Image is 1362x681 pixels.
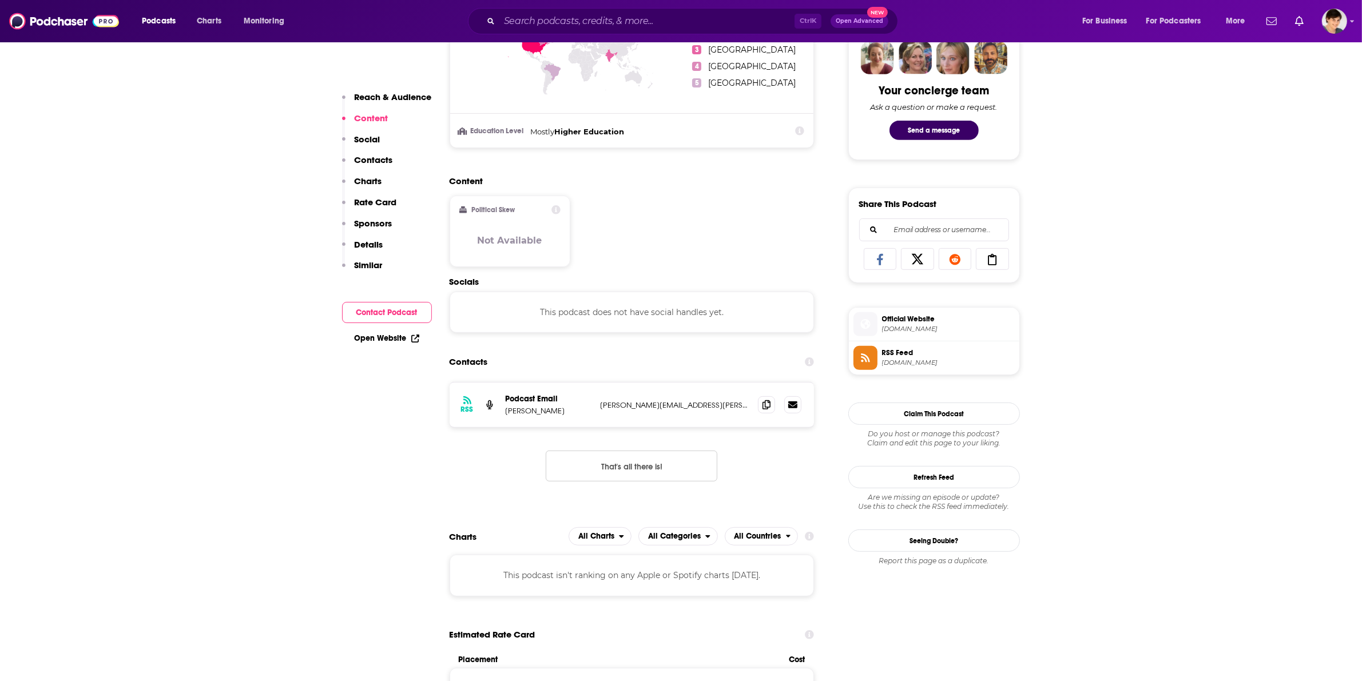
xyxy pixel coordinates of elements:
span: Official Website [882,314,1015,324]
button: Rate Card [342,197,397,218]
span: For Podcasters [1146,13,1201,29]
span: Mostly [531,127,555,136]
img: Barbara Profile [899,41,932,74]
button: Open AdvancedNew [831,14,888,28]
span: Monitoring [244,13,284,29]
button: Claim This Podcast [848,403,1020,425]
h2: Socials [450,276,815,287]
span: [GEOGRAPHIC_DATA] [708,45,796,55]
div: Search podcasts, credits, & more... [479,8,909,34]
span: Logged in as bethwouldknow [1322,9,1347,34]
button: Refresh Feed [848,466,1020,488]
div: Are we missing an episode or update? Use this to check the RSS feed immediately. [848,493,1020,511]
div: Claim and edit this page to your liking. [848,429,1020,448]
p: Charts [355,176,382,186]
span: [GEOGRAPHIC_DATA] [708,78,796,88]
button: open menu [1218,12,1260,30]
span: Estimated Rate Card [450,624,535,646]
img: Jules Profile [936,41,970,74]
p: Rate Card [355,197,397,208]
span: More [1226,13,1245,29]
button: Social [342,134,380,155]
div: This podcast does not have social handles yet. [450,292,815,333]
h2: Charts [450,531,477,542]
p: [PERSON_NAME] [506,406,591,416]
button: Similar [342,260,383,281]
button: Sponsors [342,218,392,239]
a: Copy Link [976,248,1009,270]
img: Jon Profile [974,41,1007,74]
p: Similar [355,260,383,270]
button: open menu [1074,12,1142,30]
span: 3 [692,45,701,54]
span: For Business [1082,13,1127,29]
h3: RSS [461,405,474,414]
span: All Categories [648,532,701,540]
button: Contact Podcast [342,302,432,323]
a: Show notifications dropdown [1290,11,1308,31]
div: Report this page as a duplicate. [848,556,1020,565]
a: Share on Facebook [864,248,897,270]
span: Charts [197,13,221,29]
button: Show profile menu [1322,9,1347,34]
a: Seeing Double? [848,529,1020,552]
button: Contacts [342,154,393,176]
span: Placement [459,655,780,664]
a: Share on Reddit [939,248,972,270]
h3: Education Level [459,128,526,135]
span: Podcasts [142,13,176,29]
span: Higher Education [555,127,625,136]
h3: Share This Podcast [859,198,937,209]
span: [GEOGRAPHIC_DATA] [708,61,796,71]
a: Share on X/Twitter [901,248,934,270]
button: open menu [134,12,190,30]
div: Search followers [859,218,1009,241]
div: Your concierge team [879,83,989,98]
a: Show notifications dropdown [1262,11,1281,31]
button: open menu [638,527,718,545]
button: Reach & Audience [342,91,432,113]
button: open menu [1139,12,1218,30]
h2: Platforms [569,527,632,545]
h2: Content [450,176,805,186]
button: open menu [569,527,632,545]
img: User Profile [1322,9,1347,34]
p: Sponsors [355,218,392,229]
button: open menu [725,527,799,545]
div: This podcast isn't ranking on any Apple or Spotify charts [DATE]. [450,555,815,596]
span: Ctrl K [795,14,821,29]
button: Charts [342,176,382,197]
a: Charts [189,12,228,30]
span: All Charts [578,532,614,540]
button: Nothing here. [546,451,717,481]
p: Social [355,134,380,145]
img: Podchaser - Follow, Share and Rate Podcasts [9,10,119,32]
input: Email address or username... [869,219,999,241]
a: Open Website [355,333,419,343]
p: Content [355,113,388,124]
div: Ask a question or make a request. [871,102,998,111]
p: [PERSON_NAME][EMAIL_ADDRESS][PERSON_NAME][DOMAIN_NAME] [601,400,749,410]
a: RSS Feed[DOMAIN_NAME] [853,346,1015,370]
p: Reach & Audience [355,91,432,102]
p: Contacts [355,154,393,165]
h2: Contacts [450,351,488,373]
span: podcasts.sonatafy.com [882,325,1015,333]
span: All Countries [734,532,781,540]
button: Send a message [890,121,979,140]
span: RSS Feed [882,348,1015,358]
span: New [867,7,888,18]
span: Do you host or manage this podcast? [848,429,1020,439]
button: open menu [236,12,299,30]
span: Cost [789,655,805,664]
button: Details [342,239,383,260]
h3: Not Available [478,235,542,246]
button: Content [342,113,388,134]
span: Open Advanced [836,18,883,24]
h2: Political Skew [471,206,515,214]
a: Official Website[DOMAIN_NAME] [853,312,1015,336]
span: anchor.fm [882,359,1015,367]
p: Details [355,239,383,250]
img: Sydney Profile [861,41,894,74]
